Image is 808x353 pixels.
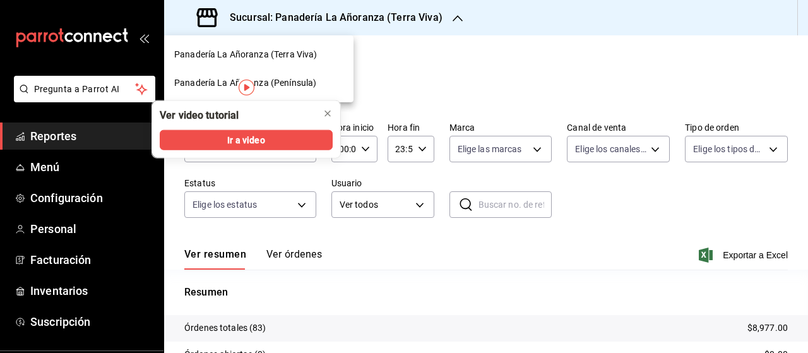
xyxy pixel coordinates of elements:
[174,76,316,90] span: Panadería La Añoranza (Península)
[174,48,317,61] span: Panadería La Añoranza (Terra Viva)
[164,69,353,97] div: Panadería La Añoranza (Península)
[318,104,338,124] button: close
[227,133,264,147] span: Ir a video
[239,80,254,95] img: Tooltip marker
[160,109,239,123] div: Ver video tutorial
[164,40,353,69] div: Panadería La Añoranza (Terra Viva)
